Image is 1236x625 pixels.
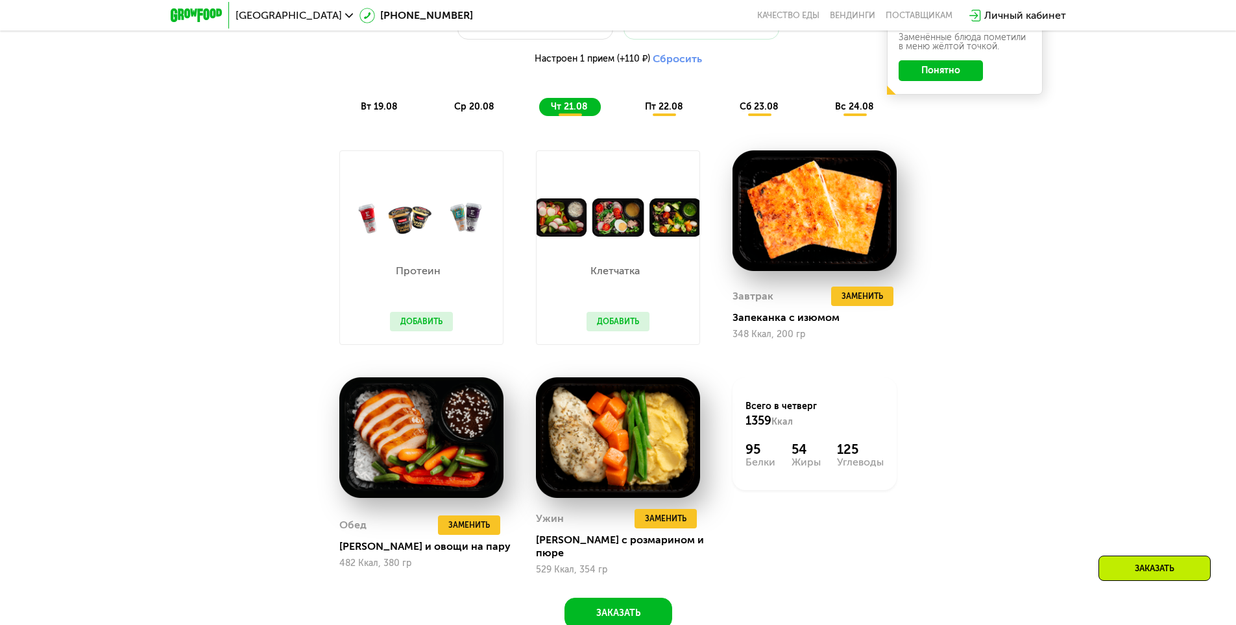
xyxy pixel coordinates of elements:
[1098,556,1211,581] div: Заказать
[438,515,500,535] button: Заменить
[745,457,775,467] div: Белки
[454,101,494,112] span: ср 20.08
[771,416,793,427] span: Ккал
[339,515,367,535] div: Обед
[390,266,446,276] p: Протеин
[236,10,342,21] span: [GEOGRAPHIC_DATA]
[899,60,983,81] button: Понятно
[837,457,884,467] div: Углеводы
[835,101,874,112] span: вс 24.08
[740,101,779,112] span: сб 23.08
[653,53,702,65] button: Сбросить
[733,287,773,306] div: Завтрак
[745,400,884,429] div: Всего в четверг
[831,287,893,306] button: Заменить
[448,519,490,532] span: Заменить
[899,33,1031,51] div: Заменённые блюда пометили в меню жёлтой точкой.
[757,10,819,21] a: Качество еды
[551,101,588,112] span: чт 21.08
[745,414,771,428] span: 1359
[587,266,643,276] p: Клетчатка
[745,442,775,457] div: 95
[830,10,875,21] a: Вендинги
[837,442,884,457] div: 125
[792,442,821,457] div: 54
[733,329,897,340] div: 348 Ккал, 200 гр
[635,509,697,528] button: Заменить
[984,8,1066,23] div: Личный кабинет
[359,8,473,23] a: [PHONE_NUMBER]
[536,565,700,575] div: 529 Ккал, 354 гр
[792,457,821,467] div: Жиры
[587,312,649,331] button: Добавить
[535,54,650,64] span: Настроен 1 прием (+110 ₽)
[390,312,453,331] button: Добавить
[361,101,398,112] span: вт 19.08
[536,534,710,560] div: [PERSON_NAME] с розмарином и пюре
[733,311,907,324] div: Запеканка с изюмом
[886,10,952,21] div: поставщикам
[842,290,883,303] span: Заменить
[645,101,683,112] span: пт 22.08
[536,509,564,528] div: Ужин
[339,558,503,569] div: 482 Ккал, 380 гр
[645,512,686,525] span: Заменить
[339,540,514,553] div: [PERSON_NAME] и овощи на пару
